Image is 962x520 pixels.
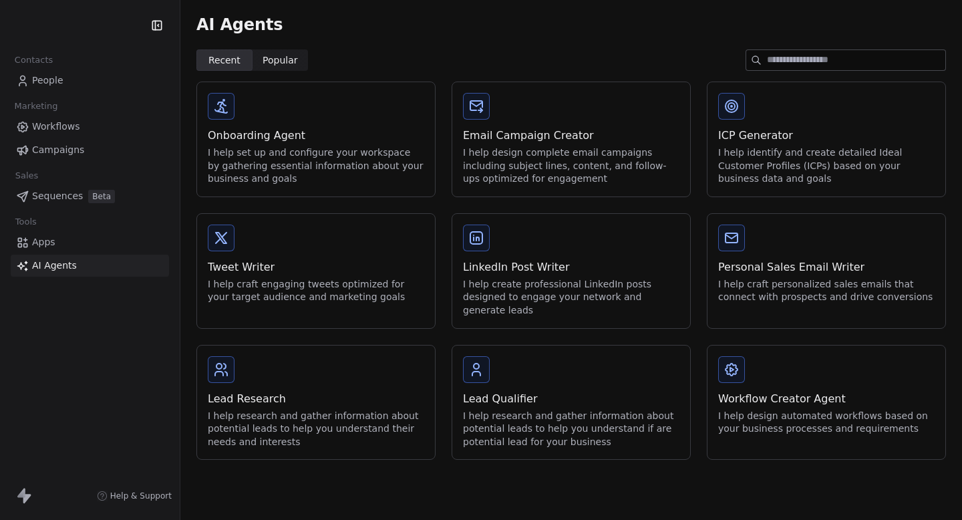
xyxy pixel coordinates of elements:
a: SequencesBeta [11,185,169,207]
span: Help & Support [110,491,172,501]
div: Personal Sales Email Writer [718,259,935,275]
div: I help identify and create detailed Ideal Customer Profiles (ICPs) based on your business data an... [718,146,935,186]
div: I help research and gather information about potential leads to help you understand if are potent... [463,410,679,449]
div: I help create professional LinkedIn posts designed to engage your network and generate leads [463,278,679,317]
span: Tools [9,212,42,232]
span: AI Agents [32,259,77,273]
span: Contacts [9,50,59,70]
div: LinkedIn Post Writer [463,259,679,275]
span: AI Agents [196,15,283,35]
span: Popular [263,53,298,68]
span: Campaigns [32,143,84,157]
a: AI Agents [11,255,169,277]
a: Campaigns [11,139,169,161]
div: Email Campaign Creator [463,128,679,144]
div: I help design complete email campaigns including subject lines, content, and follow-ups optimized... [463,146,679,186]
div: Lead Research [208,391,424,407]
div: I help set up and configure your workspace by gathering essential information about your business... [208,146,424,186]
div: I help craft personalized sales emails that connect with prospects and drive conversions [718,278,935,304]
a: Apps [11,231,169,253]
div: I help design automated workflows based on your business processes and requirements [718,410,935,436]
div: Onboarding Agent [208,128,424,144]
a: People [11,70,169,92]
span: People [32,74,63,88]
span: Sales [9,166,44,186]
span: Marketing [9,96,63,116]
a: Workflows [11,116,169,138]
div: I help craft engaging tweets optimized for your target audience and marketing goals [208,278,424,304]
div: Lead Qualifier [463,391,679,407]
div: ICP Generator [718,128,935,144]
span: Sequences [32,189,83,203]
span: Workflows [32,120,80,134]
span: Beta [88,190,115,203]
span: Apps [32,235,55,249]
div: Workflow Creator Agent [718,391,935,407]
div: I help research and gather information about potential leads to help you understand their needs a... [208,410,424,449]
a: Help & Support [97,491,172,501]
div: Tweet Writer [208,259,424,275]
